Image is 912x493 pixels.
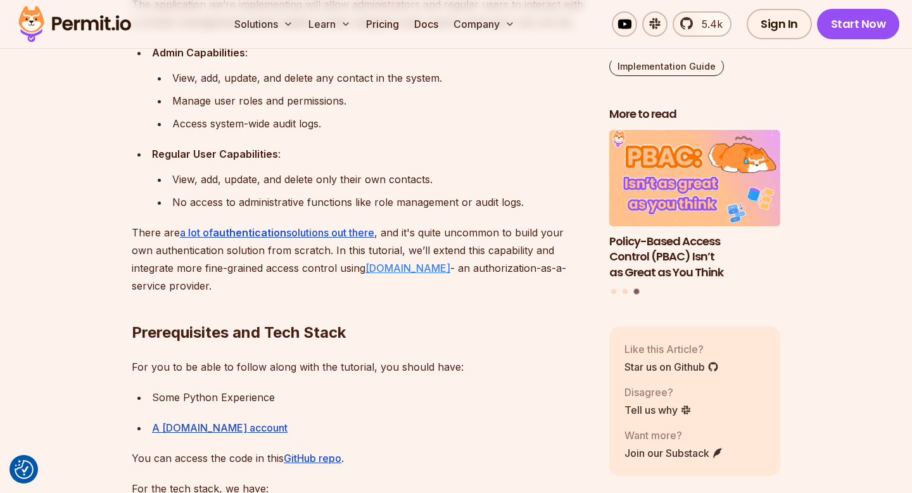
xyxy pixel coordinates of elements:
a: Join our Substack [624,445,723,460]
a: a lot ofauthenticationsolutions out there [180,226,374,239]
a: 5.4k [673,11,731,37]
div: : [152,44,589,61]
p: There are , and it's quite uncommon to build your own authentication solution from scratch. In th... [132,224,589,295]
a: Implementation Guide [609,57,724,76]
button: Company [448,11,520,37]
button: Go to slide 1 [611,288,616,293]
img: Policy-Based Access Control (PBAC) Isn’t as Great as You Think [609,130,780,226]
button: Consent Preferences [15,460,34,479]
div: View, add, update, and delete any contact in the system. [172,69,589,87]
p: Want more? [624,427,723,442]
button: Learn [303,11,356,37]
img: Revisit consent button [15,460,34,479]
a: [DOMAIN_NAME] [365,262,450,274]
div: Some Python Experience [152,388,589,406]
p: Like this Article? [624,341,719,356]
h2: Prerequisites and Tech Stack [132,272,589,343]
span: 5.4k [694,16,723,32]
a: Tell us why [624,402,692,417]
h3: Policy-Based Access Control (PBAC) Isn’t as Great as You Think [609,233,780,280]
a: Policy-Based Access Control (PBAC) Isn’t as Great as You ThinkPolicy-Based Access Control (PBAC) ... [609,130,780,281]
strong: Regular User Capabilities [152,148,278,160]
a: Star us on Github [624,359,719,374]
strong: Admin Capabilities [152,46,245,59]
strong: authentication [213,226,286,239]
a: Docs [409,11,443,37]
div: Manage user roles and permissions. [172,92,589,110]
li: 3 of 3 [609,130,780,281]
button: Go to slide 2 [623,288,628,293]
a: Start Now [817,9,900,39]
a: Pricing [361,11,404,37]
div: Access system-wide audit logs. [172,115,589,132]
h2: More to read [609,106,780,122]
p: For you to be able to follow along with the tutorial, you should have: [132,358,589,376]
a: A [DOMAIN_NAME] account [152,421,288,434]
img: Permit logo [13,3,137,46]
a: Sign In [747,9,812,39]
a: GitHub repo [284,452,341,464]
div: : [152,145,589,163]
div: Posts [609,130,780,296]
div: No access to administrative functions like role management or audit logs. [172,193,589,211]
div: View, add, update, and delete only their own contacts. [172,170,589,188]
p: Disagree? [624,384,692,399]
button: Solutions [229,11,298,37]
p: You can access the code in this . [132,449,589,467]
button: Go to slide 3 [633,288,639,294]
